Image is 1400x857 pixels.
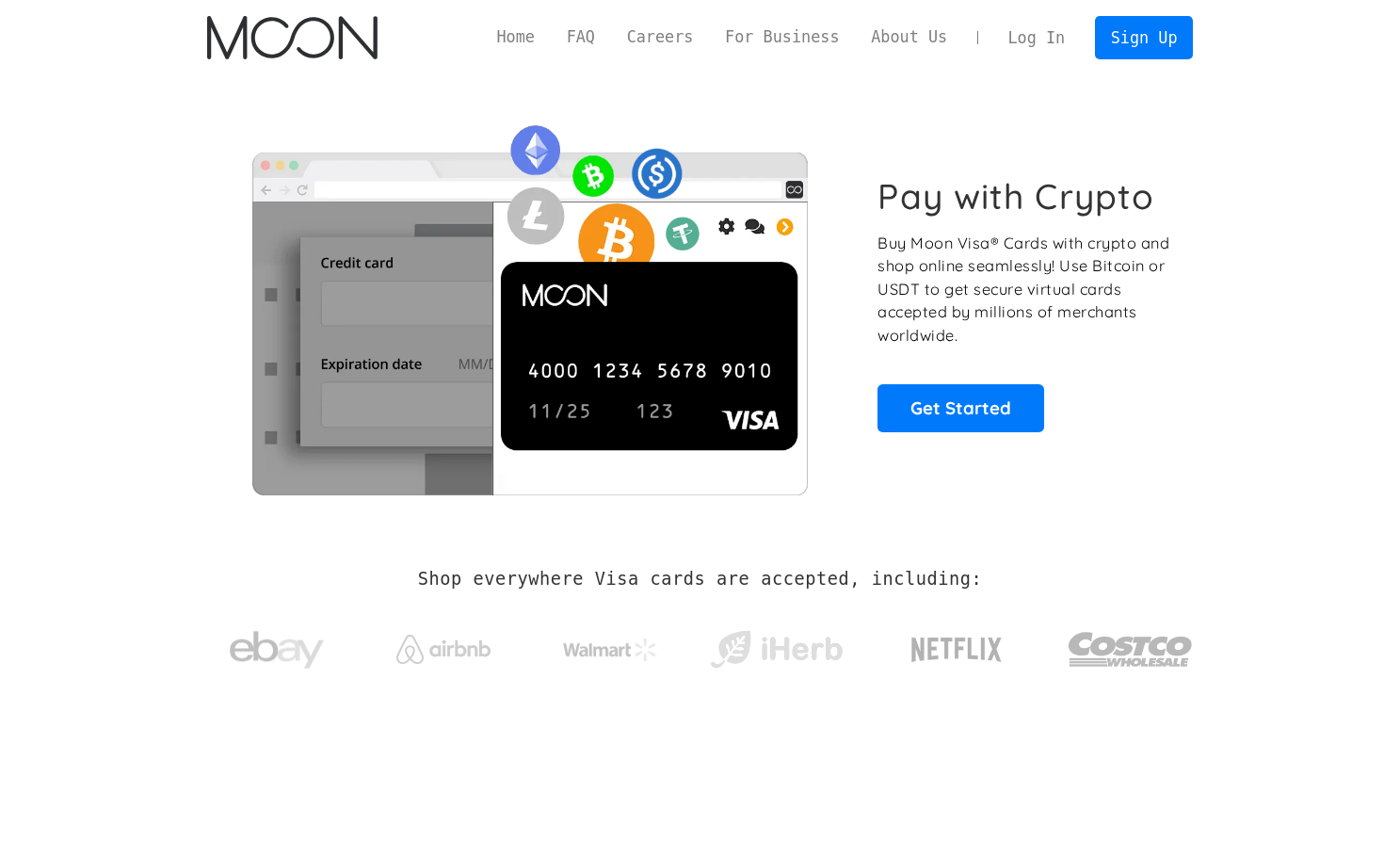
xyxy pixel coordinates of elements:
a: Walmart [539,620,680,671]
a: Netflix [873,607,1041,683]
a: Home [481,25,551,49]
img: iHerb [706,625,846,674]
a: About Us [855,25,963,49]
img: Moon Cards let you spend your crypto anywhere Visa is accepted. [207,112,852,494]
h2: Shop everywhere Visa cards are accepted, including: [418,569,982,590]
a: Careers [611,25,709,49]
h1: Pay with Crypto [877,175,1154,218]
img: Costco [1068,614,1194,685]
a: For Business [709,25,855,49]
a: ebay [207,602,347,689]
a: iHerb [706,606,846,684]
img: Walmart [563,639,657,661]
img: ebay [230,621,324,680]
a: Airbnb [373,616,513,673]
img: Airbnb [396,635,491,664]
img: Moon Logo [207,16,378,59]
a: home [207,16,378,59]
a: Sign Up [1095,16,1193,58]
a: Costco [1068,595,1194,694]
p: Buy Moon Visa® Cards with crypto and shop online seamlessly! Use Bitcoin or USDT to get secure vi... [877,232,1172,348]
a: Get Started [877,384,1044,431]
img: Netflix [909,626,1004,673]
a: FAQ [551,25,611,49]
a: Log In [992,17,1081,58]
